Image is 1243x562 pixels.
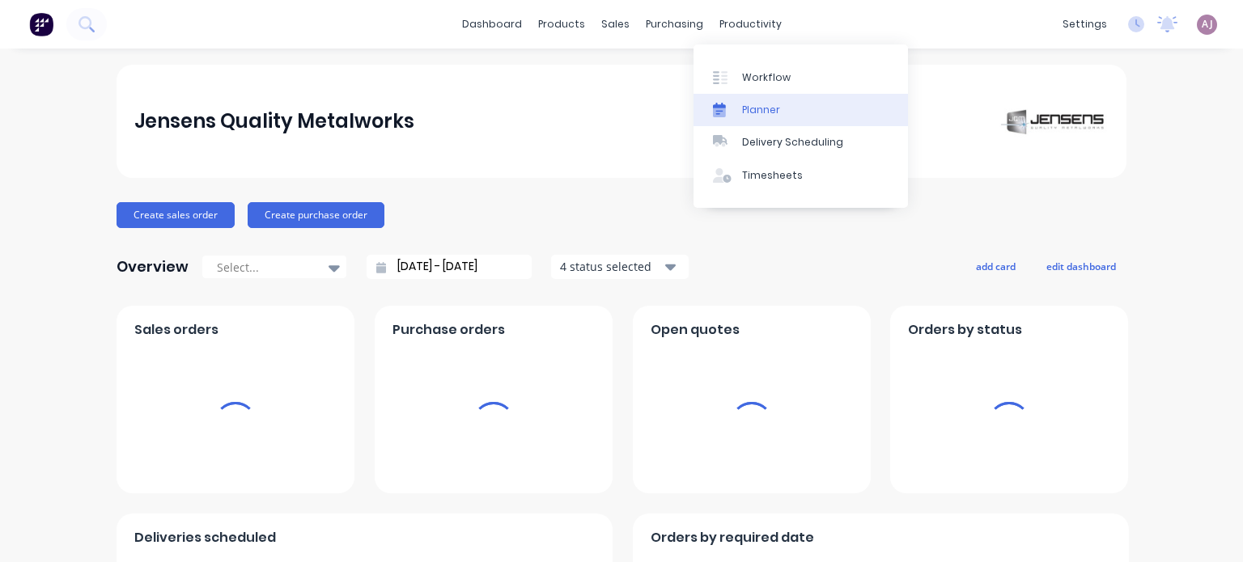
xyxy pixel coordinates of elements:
div: products [530,12,593,36]
div: productivity [711,12,790,36]
span: Orders by required date [651,528,814,547]
button: Create sales order [117,202,235,228]
img: Jensens Quality Metalworks [995,104,1109,138]
a: dashboard [454,12,530,36]
div: settings [1054,12,1115,36]
button: add card [965,256,1026,277]
span: Open quotes [651,320,740,340]
div: Jensens Quality Metalworks [134,105,414,137]
button: edit dashboard [1036,256,1126,277]
div: sales [593,12,638,36]
span: Sales orders [134,320,218,340]
span: Orders by status [908,320,1022,340]
a: Delivery Scheduling [694,126,908,158]
div: Planner [742,103,780,117]
img: Factory [29,12,53,36]
div: Workflow [742,70,791,85]
a: Workflow [694,61,908,93]
span: Purchase orders [392,320,505,340]
div: Overview [117,251,189,283]
span: AJ [1202,17,1213,32]
div: purchasing [638,12,711,36]
button: Create purchase order [248,202,384,228]
div: 4 status selected [560,258,662,275]
button: 4 status selected [551,255,689,279]
span: Deliveries scheduled [134,528,276,547]
div: Delivery Scheduling [742,135,843,150]
a: Timesheets [694,159,908,192]
a: Planner [694,94,908,126]
div: Timesheets [742,168,803,183]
